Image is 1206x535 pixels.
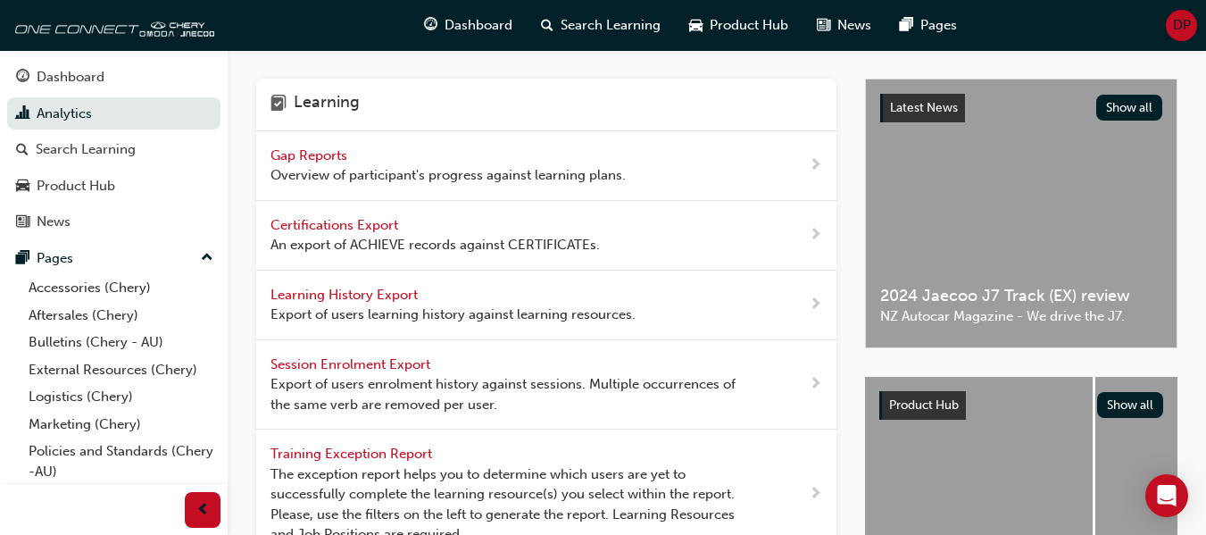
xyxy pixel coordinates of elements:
a: Marketing (Chery) [21,411,220,439]
span: next-icon [809,155,822,177]
a: Accessories (Chery) [21,274,220,302]
a: Latest NewsShow all [880,94,1162,122]
h4: Learning [294,93,360,116]
a: Search Learning [7,133,220,166]
a: Policies and Standards (Chery -AU) [21,438,220,485]
span: Training Exception Report [270,446,436,462]
span: Product Hub [710,15,788,36]
div: Search Learning [36,139,136,160]
span: guage-icon [424,14,437,37]
span: next-icon [809,373,822,396]
span: Product Hub [889,397,959,413]
span: NZ Autocar Magazine - We drive the J7. [880,306,1162,327]
span: An export of ACHIEVE records against CERTIFICATEs. [270,235,600,255]
span: Export of users learning history against learning resources. [270,305,636,325]
span: next-icon [809,483,822,506]
button: Show all [1097,392,1164,418]
span: next-icon [809,224,822,247]
a: Dashboard [7,61,220,94]
a: Analytics [7,97,220,130]
div: Open Intercom Messenger [1145,474,1188,517]
span: Certifications Export [270,217,402,233]
span: pages-icon [16,251,29,267]
span: guage-icon [16,70,29,86]
button: DashboardAnalyticsSearch LearningProduct HubNews [7,57,220,242]
span: search-icon [16,142,29,158]
span: Pages [920,15,957,36]
span: car-icon [16,179,29,195]
button: Show all [1096,95,1163,121]
a: news-iconNews [803,7,886,44]
span: news-icon [16,214,29,230]
a: Session Enrolment Export Export of users enrolment history against sessions. Multiple occurrences... [256,340,836,431]
a: News [7,205,220,238]
a: guage-iconDashboard [410,7,527,44]
button: Pages [7,242,220,275]
a: Logistics (Chery) [21,383,220,411]
span: chart-icon [16,106,29,122]
span: Session Enrolment Export [270,356,434,372]
span: 2024 Jaecoo J7 Track (EX) review [880,286,1162,306]
a: Bulletins (Chery - AU) [21,329,220,356]
span: Gap Reports [270,147,351,163]
img: oneconnect [9,7,214,43]
a: External Resources (Chery) [21,356,220,384]
a: Product Hub [7,170,220,203]
span: next-icon [809,294,822,316]
a: Certifications Export An export of ACHIEVE records against CERTIFICATEs.next-icon [256,201,836,271]
span: Export of users enrolment history against sessions. Multiple occurrences of the same verb are rem... [270,374,752,414]
span: DP [1173,15,1191,36]
div: Dashboard [37,67,104,88]
div: News [37,212,71,232]
a: Learning History Export Export of users learning history against learning resources.next-icon [256,271,836,340]
span: Latest News [890,100,958,115]
span: Search Learning [561,15,661,36]
a: pages-iconPages [886,7,971,44]
button: DP [1166,10,1197,41]
span: Dashboard [445,15,512,36]
span: pages-icon [900,14,913,37]
a: car-iconProduct Hub [675,7,803,44]
span: search-icon [541,14,553,37]
span: Overview of participant's progress against learning plans. [270,165,626,186]
a: Aftersales (Chery) [21,302,220,330]
span: up-icon [201,247,213,270]
a: search-iconSearch Learning [527,7,675,44]
a: Latest NewsShow all2024 Jaecoo J7 Track (EX) reviewNZ Autocar Magazine - We drive the J7. [865,79,1177,348]
span: Learning History Export [270,287,421,303]
span: News [837,15,871,36]
div: Product Hub [37,176,115,196]
span: prev-icon [196,499,210,522]
span: learning-icon [270,93,287,116]
a: Product HubShow all [879,391,1163,420]
div: Pages [37,248,73,269]
span: news-icon [817,14,830,37]
span: car-icon [689,14,703,37]
a: Gap Reports Overview of participant's progress against learning plans.next-icon [256,131,836,201]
